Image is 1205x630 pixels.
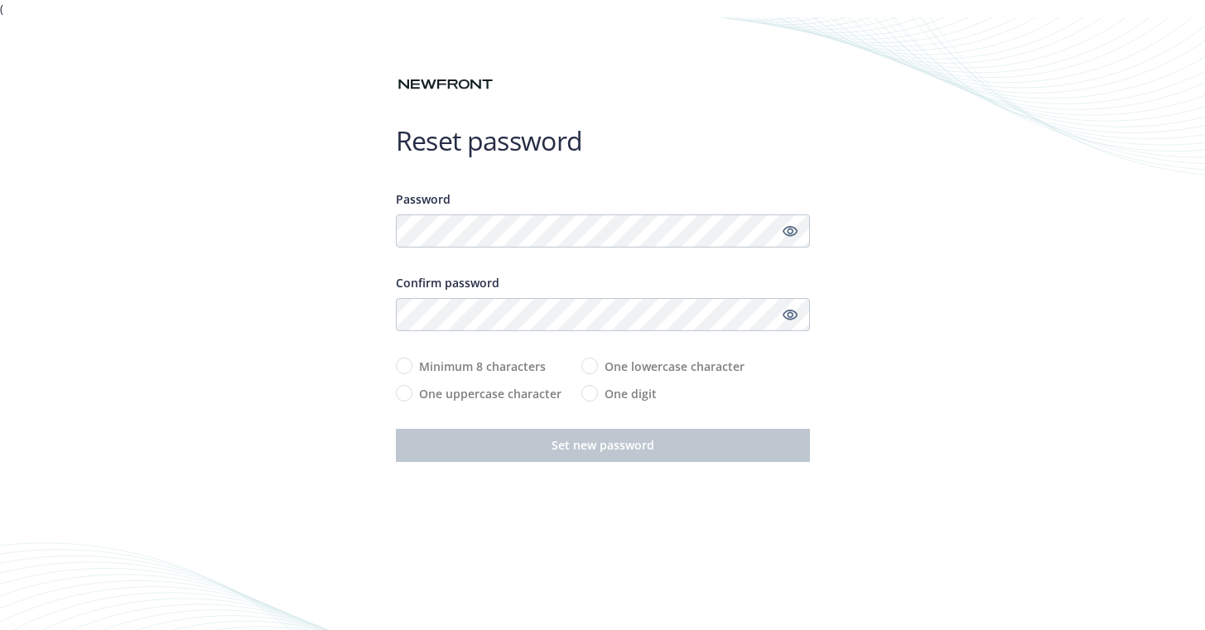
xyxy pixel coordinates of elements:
[419,385,562,402] span: One uppercase character
[396,75,495,94] img: Newfront logo
[780,305,800,325] a: Show password
[396,275,499,291] span: Confirm password
[605,385,657,402] span: One digit
[605,358,745,375] span: One lowercase character
[396,429,810,462] button: Set new password
[396,191,451,207] span: Password
[396,124,810,157] h1: Reset password
[419,358,546,375] span: Minimum 8 characters
[780,221,800,241] a: Show password
[552,437,654,453] span: Set new password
